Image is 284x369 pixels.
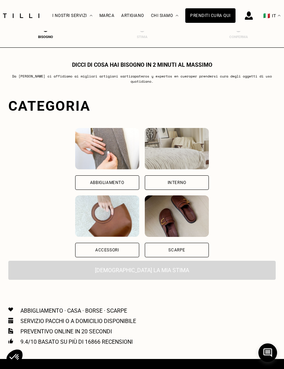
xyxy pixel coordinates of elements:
[151,0,179,31] div: Chi siamo
[245,11,253,20] img: icona di accesso
[263,12,270,19] span: 🇮🇹
[8,74,276,84] p: Da [PERSON_NAME] ci affidiamo ai migliori artigiani sarti zapateros y expertos en cuero per prend...
[20,328,112,335] p: Preventivo online in 20 secondi
[95,248,119,252] div: Accessori
[75,128,139,169] img: Abbigliamento
[8,98,276,114] div: Categoria
[278,15,281,17] img: menu déroulant
[8,328,13,334] img: Icon
[20,339,133,345] p: 9.4/10 basato su più di 16866 recensioni
[128,35,156,39] div: Stima
[75,195,139,237] img: Accessori
[90,15,92,17] img: Menu a tendina
[8,307,13,312] img: Icon
[225,35,252,39] div: Conferma
[99,13,115,18] a: Marca
[72,62,212,68] h1: Dicci di cosa hai bisogno in 2 minuti al massimo
[145,195,209,237] img: Scarpe
[20,307,127,314] p: Abbigliamento · Casa · Borse · Scarpe
[20,318,136,324] p: Servizio pacchi o a domicilio disponibile
[8,339,13,343] img: Icon
[8,318,13,323] img: Icon
[0,13,42,18] img: Logo del servizio di sartoria Tilli
[168,181,186,185] div: Interno
[168,248,185,252] div: Scarpe
[90,181,124,185] div: Abbigliamento
[32,35,60,39] div: Bisogno
[185,8,236,23] a: Prenditi cura qui
[260,0,284,31] button: 🇮🇹 IT
[145,128,209,169] img: Interno
[176,15,178,17] img: Menu a discesa su
[121,13,144,18] a: Artigiano
[52,0,92,31] div: I nostri servizi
